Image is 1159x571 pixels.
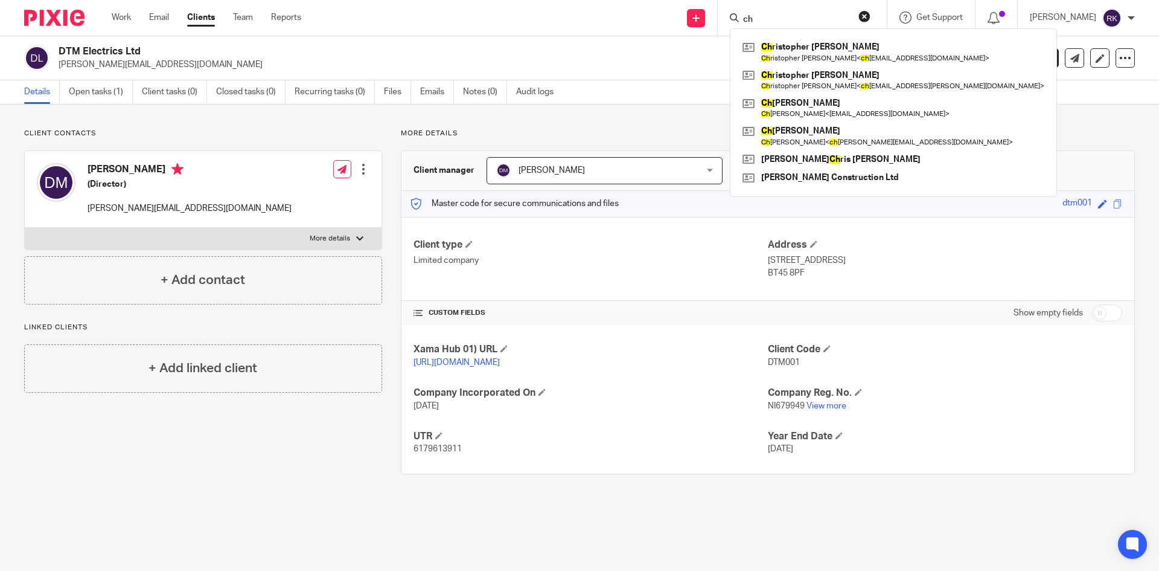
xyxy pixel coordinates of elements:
p: Client contacts [24,129,382,138]
span: [PERSON_NAME] [519,166,585,175]
h4: Company Incorporated On [413,387,768,399]
h5: (Director) [88,178,292,190]
a: Notes (0) [463,80,507,104]
a: Details [24,80,60,104]
input: Search [742,15,851,25]
h2: DTM Electrics Ltd [59,45,788,58]
img: Pixie [24,10,85,26]
a: Reports [271,11,301,24]
h4: CUSTOM FIELDS [413,308,768,318]
a: Email [149,11,169,24]
a: Team [233,11,253,24]
a: Client tasks (0) [142,80,207,104]
label: Show empty fields [1014,307,1083,319]
h3: Client manager [413,164,474,176]
a: Emails [420,80,454,104]
p: Limited company [413,254,768,266]
a: Audit logs [516,80,563,104]
p: [PERSON_NAME] [1030,11,1096,24]
p: [PERSON_NAME][EMAIL_ADDRESS][DOMAIN_NAME] [59,59,971,71]
h4: + Add linked client [148,359,257,378]
h4: Client Code [768,343,1122,356]
p: [STREET_ADDRESS] [768,254,1122,266]
h4: Address [768,239,1122,251]
a: Closed tasks (0) [216,80,286,104]
a: Clients [187,11,215,24]
p: More details [401,129,1135,138]
h4: [PERSON_NAME] [88,163,292,178]
span: 6179613911 [413,445,462,453]
span: NI679949 [768,402,805,410]
h4: Client type [413,239,768,251]
span: [DATE] [768,445,793,453]
i: Primary [171,163,184,175]
h4: Company Reg. No. [768,387,1122,399]
h4: Year End Date [768,430,1122,443]
p: More details [310,234,350,244]
h4: + Add contact [161,271,245,289]
p: [PERSON_NAME][EMAIL_ADDRESS][DOMAIN_NAME] [88,202,292,215]
span: Get Support [916,13,963,22]
h4: Xama Hub 01) URL [413,343,768,356]
img: svg%3E [496,163,511,178]
h4: UTR [413,430,768,443]
img: svg%3E [37,163,75,202]
a: Open tasks (1) [69,80,133,104]
p: Master code for secure communications and files [410,198,619,210]
a: Recurring tasks (0) [295,80,375,104]
a: View more [806,402,846,410]
img: svg%3E [1102,8,1122,28]
img: svg%3E [24,45,49,71]
p: BT45 8PF [768,267,1122,279]
a: [URL][DOMAIN_NAME] [413,358,500,367]
button: Clear [858,10,870,22]
div: dtm001 [1062,197,1092,211]
a: Files [384,80,411,104]
span: [DATE] [413,402,439,410]
p: Linked clients [24,323,382,332]
span: DTM001 [768,358,800,367]
a: Work [112,11,131,24]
